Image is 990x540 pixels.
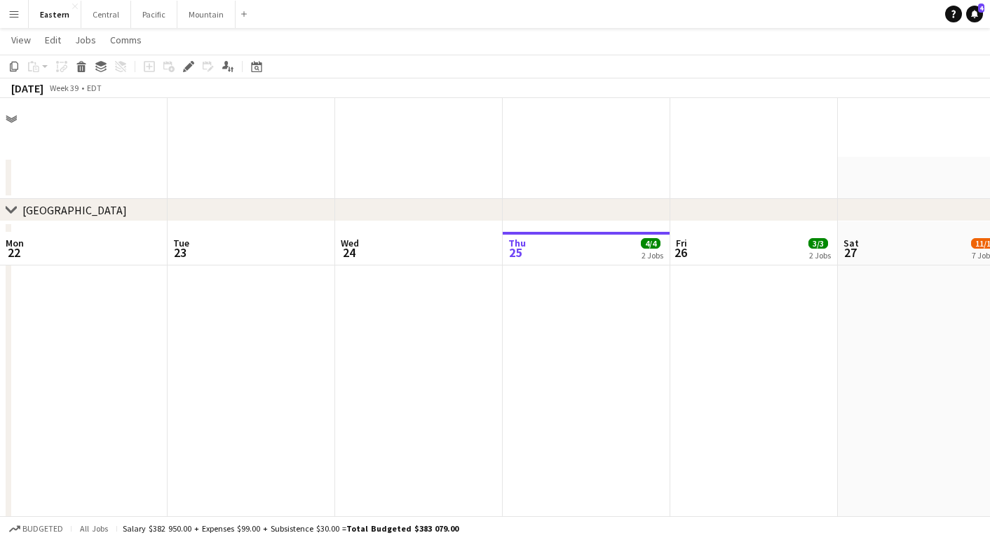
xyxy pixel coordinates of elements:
span: Total Budgeted $383 079.00 [346,523,459,534]
a: 4 [966,6,983,22]
span: View [11,34,31,46]
span: Budgeted [22,524,63,534]
button: Eastern [29,1,81,28]
button: Mountain [177,1,236,28]
span: Comms [110,34,142,46]
span: Fri [676,237,687,249]
span: Tue [173,237,189,249]
span: 23 [171,244,189,261]
span: Edit [45,34,61,46]
a: Edit [39,31,67,49]
span: 27 [841,244,859,261]
span: 22 [4,244,24,261]
span: 25 [506,244,526,261]
div: [GEOGRAPHIC_DATA] [22,203,127,217]
span: 3/3 [808,238,828,249]
a: Comms [104,31,147,49]
span: 4 [978,4,984,13]
span: Thu [508,237,526,249]
span: 24 [339,244,359,261]
span: Wed [341,237,359,249]
span: 4/4 [641,238,660,249]
div: [DATE] [11,81,43,95]
span: Jobs [75,34,96,46]
a: View [6,31,36,49]
div: 2 Jobs [642,250,663,261]
span: 26 [674,244,687,261]
span: All jobs [77,523,111,534]
span: Week 39 [46,83,81,93]
span: Sat [843,237,859,249]
div: Salary $382 950.00 + Expenses $99.00 + Subsistence $30.00 = [123,523,459,534]
div: EDT [87,83,102,93]
button: Budgeted [7,521,65,536]
span: Mon [6,237,24,249]
div: 2 Jobs [809,250,831,261]
a: Jobs [69,31,102,49]
button: Central [81,1,131,28]
button: Pacific [131,1,177,28]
